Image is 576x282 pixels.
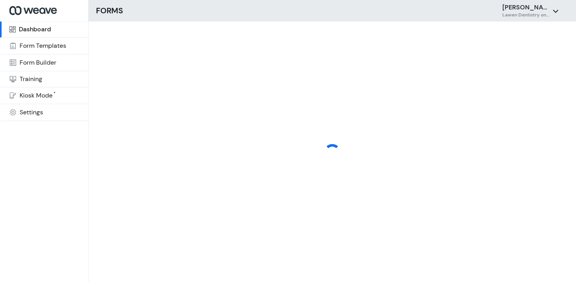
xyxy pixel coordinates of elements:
h6: Lawen Dentistry on Mumford [502,12,549,18]
div: Training [20,76,42,82]
div: Settings [20,109,43,116]
div: Kiosk Mode [20,92,53,99]
div: Dashboard [19,26,51,33]
div: Form Builder [20,60,56,66]
h3: FORMS [96,5,123,17]
p: [PERSON_NAME] [502,3,549,12]
div: Form Templates [20,43,66,49]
